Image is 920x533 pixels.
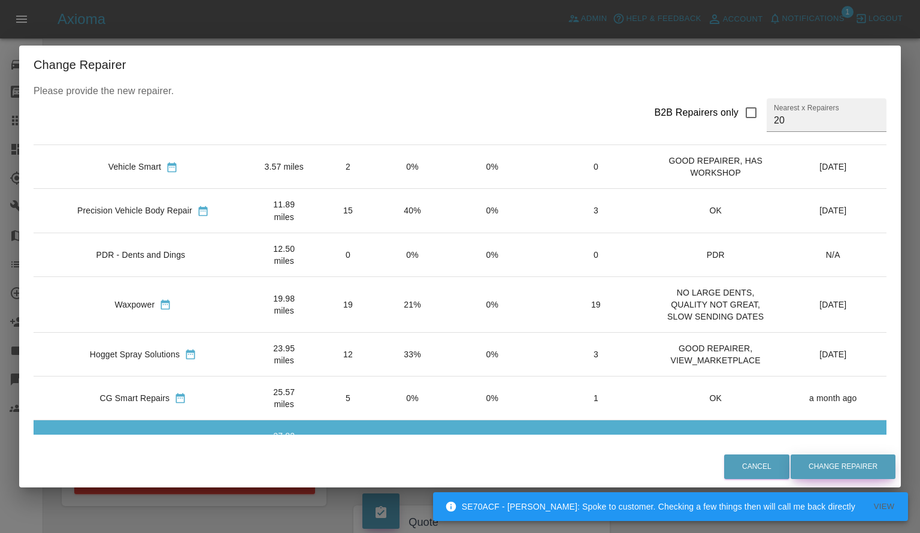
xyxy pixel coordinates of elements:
[444,189,540,233] td: 0%
[444,145,540,189] td: 0%
[444,233,540,276] td: 0%
[316,276,381,332] td: 19
[779,189,886,233] td: [DATE]
[96,249,186,261] div: PDR - Dents and Dings
[77,204,192,216] div: Precision Vehicle Body Repair
[253,332,316,376] td: 23.95 miles
[108,161,161,173] div: Vehicle Smart
[540,189,652,233] td: 3
[779,332,886,376] td: [DATE]
[34,84,886,98] p: Please provide the new repairer.
[652,233,780,276] td: PDR
[380,332,444,376] td: 33%
[652,420,780,463] td: OK
[652,376,780,420] td: OK
[779,276,886,332] td: [DATE]
[253,276,316,332] td: 19.98 miles
[253,189,316,233] td: 11.89 miles
[779,145,886,189] td: [DATE]
[724,454,789,479] button: Cancel
[652,332,780,376] td: GOOD REPAIRER, VIEW_MARKETPLACE
[540,145,652,189] td: 0
[253,233,316,276] td: 12.50 miles
[316,189,381,233] td: 15
[380,420,444,463] td: 14%
[540,376,652,420] td: 1
[779,233,886,276] td: N/A
[380,276,444,332] td: 21%
[316,145,381,189] td: 2
[380,233,444,276] td: 0%
[444,420,540,463] td: 0%
[540,233,652,276] td: 0
[540,420,652,463] td: 5
[253,376,316,420] td: 25.57 miles
[540,276,652,332] td: 19
[444,276,540,332] td: 0%
[19,46,901,84] h2: Change Repairer
[865,498,903,516] button: View
[654,106,739,120] div: B2B Repairers only
[380,145,444,189] td: 0%
[380,189,444,233] td: 40%
[652,276,780,332] td: NO LARGE DENTS, QUALITY NOT GREAT, SLOW SENDING DATES
[253,420,316,463] td: 27.82 miles
[652,189,780,233] td: OK
[444,332,540,376] td: 0%
[114,299,155,311] div: Waxpower
[316,332,381,376] td: 12
[316,376,381,420] td: 5
[100,392,170,404] div: CG Smart Repairs
[652,145,780,189] td: GOOD REPAIRER, HAS WORKSHOP
[779,420,886,463] td: [DATE]
[779,376,886,420] td: a month ago
[316,420,381,463] td: 15
[253,145,316,189] td: 3.57 miles
[316,233,381,276] td: 0
[445,496,855,517] div: SE70ACF - [PERSON_NAME]: Spoke to customer. Checking a few things then will call me back directly
[791,454,895,479] button: Change Repairer
[90,348,180,360] div: Hogget Spray Solutions
[540,332,652,376] td: 3
[380,376,444,420] td: 0%
[774,103,839,113] label: Nearest x Repairers
[444,376,540,420] td: 0%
